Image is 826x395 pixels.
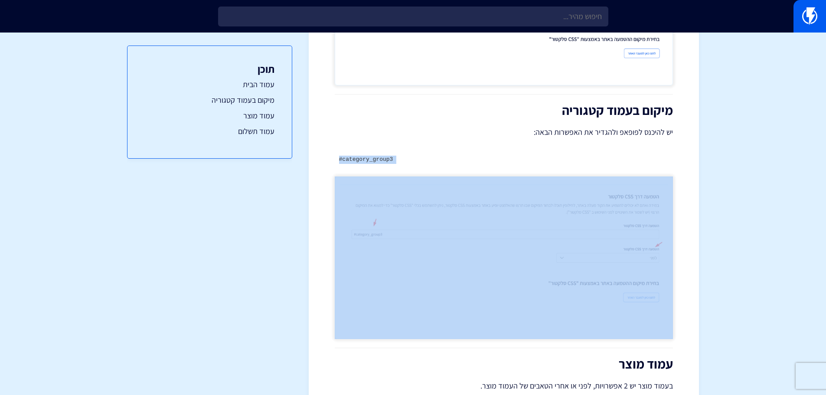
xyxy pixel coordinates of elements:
code: #category_group3 [339,156,393,163]
p: יש להיכנס לפופאפ ולהגדיר את האפשרות הבאה: [335,126,673,138]
h3: תוכן [145,63,274,75]
h2: עמוד מוצר [335,357,673,371]
a: עמוד מוצר [145,110,274,121]
a: עמוד הבית [145,79,274,90]
input: חיפוש מהיר... [218,7,608,26]
h2: מיקום בעמוד קטגוריה [335,103,673,118]
a: מיקום בעמוד קטגוריה [145,95,274,106]
a: עמוד תשלום [145,126,274,137]
p: בעמוד מוצר יש 2 אפשרויות, לפני או אחרי הטאבים של העמוד מוצר. [335,380,673,392]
